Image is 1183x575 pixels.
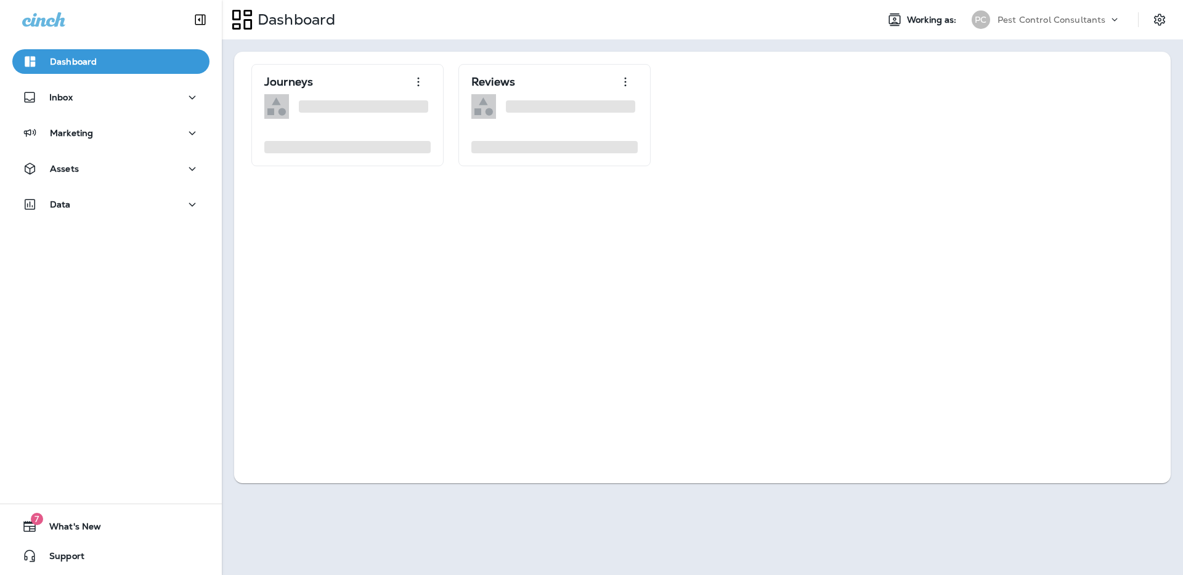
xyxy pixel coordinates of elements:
[12,49,209,74] button: Dashboard
[50,199,71,209] p: Data
[49,92,73,102] p: Inbox
[183,7,217,32] button: Collapse Sidebar
[264,76,313,88] p: Journeys
[31,513,43,525] span: 7
[12,156,209,181] button: Assets
[907,15,959,25] span: Working as:
[37,551,84,566] span: Support
[37,521,101,536] span: What's New
[972,10,990,29] div: PC
[50,57,97,66] p: Dashboard
[12,85,209,110] button: Inbox
[253,10,335,29] p: Dashboard
[998,15,1105,25] p: Pest Control Consultants
[12,192,209,217] button: Data
[12,544,209,568] button: Support
[50,128,93,138] p: Marketing
[1148,9,1171,31] button: Settings
[12,121,209,145] button: Marketing
[12,514,209,539] button: 7What's New
[471,76,515,88] p: Reviews
[50,164,79,174] p: Assets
